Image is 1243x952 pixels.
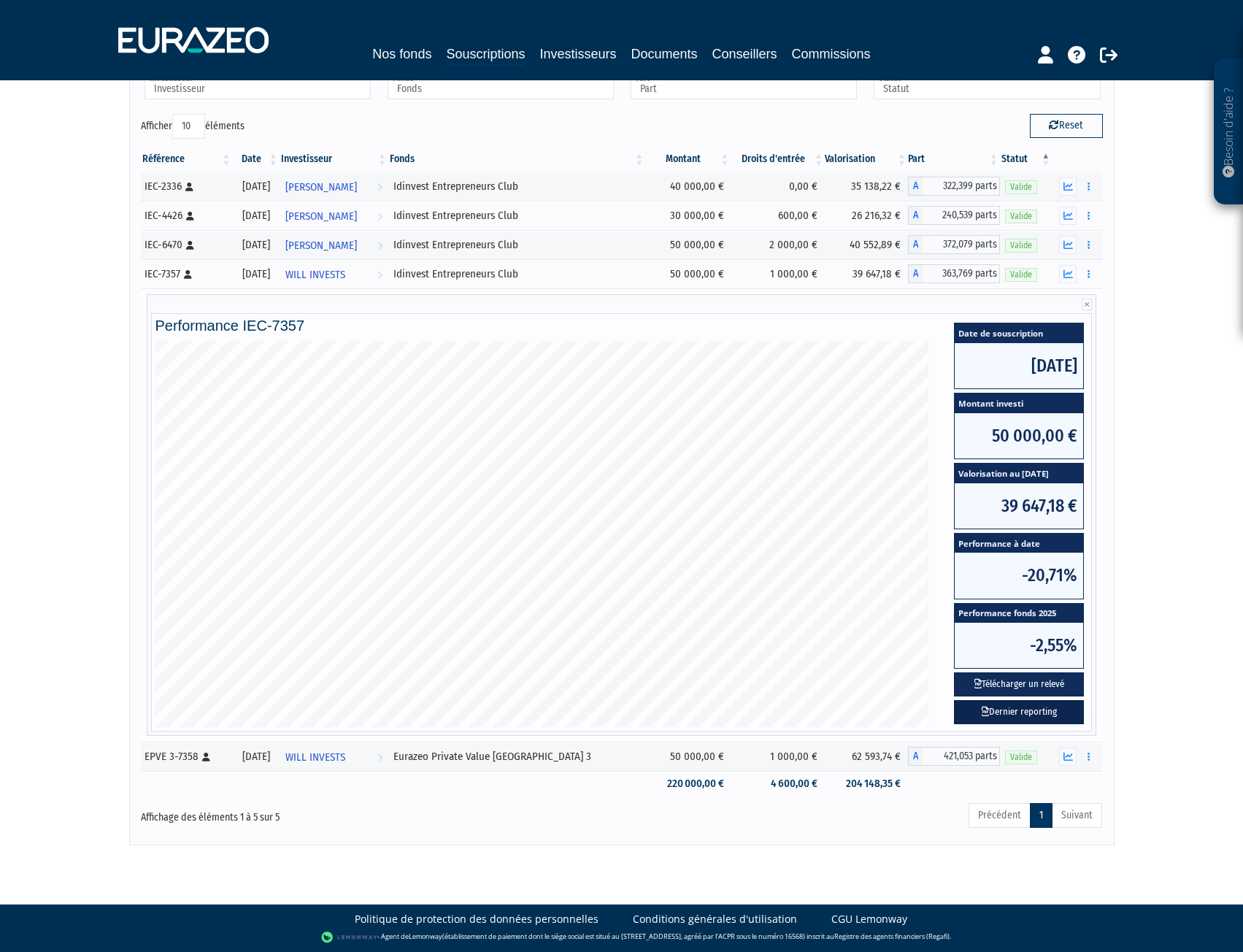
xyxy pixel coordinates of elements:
td: 2 000,00 € [731,230,825,259]
span: -2,55% [955,623,1083,668]
div: Affichage des éléments 1 à 5 sur 5 [141,802,529,825]
a: Investisseurs [539,44,616,64]
i: Voir l'investisseur [377,744,382,771]
th: Fonds: activer pour trier la colonne par ordre croissant [388,147,645,172]
td: 50 000,00 € [645,230,731,259]
th: Part: activer pour trier la colonne par ordre croissant [908,147,1000,172]
div: EPVE 3-7358 [145,749,228,764]
a: Dernier reporting [954,700,1084,724]
div: A - Idinvest Entrepreneurs Club [908,235,1000,254]
p: Besoin d'aide ? [1220,66,1237,198]
i: [Français] Personne physique [186,241,194,250]
i: [Français] Personne physique [186,212,194,220]
div: Idinvest Entrepreneurs Club [393,237,640,253]
td: 220 000,00 € [645,771,731,796]
th: Droits d'entrée: activer pour trier la colonne par ordre croissant [731,147,825,172]
div: A - Idinvest Entrepreneurs Club [908,177,1000,196]
div: A - Idinvest Entrepreneurs Club [908,264,1000,283]
a: Conditions générales d'utilisation [633,912,797,926]
span: [PERSON_NAME] [285,232,357,259]
th: Statut : activer pour trier la colonne par ordre d&eacute;croissant [1000,147,1052,172]
span: A [908,264,923,283]
i: Voir l'investisseur [377,232,382,259]
span: Date de souscription [955,323,1083,343]
span: -20,71% [955,553,1083,598]
span: Valide [1005,180,1037,194]
div: Idinvest Entrepreneurs Club [393,179,640,194]
span: [PERSON_NAME] [285,203,357,230]
h4: Performance IEC-7357 [155,318,1088,334]
th: Valorisation: activer pour trier la colonne par ordre croissant [825,147,908,172]
a: [PERSON_NAME] [280,172,388,201]
td: 40 552,89 € [825,230,908,259]
span: 372,079 parts [923,235,1000,254]
a: Nos fonds [372,44,431,64]
span: 39 647,18 € [955,483,1083,529]
div: Idinvest Entrepreneurs Club [393,266,640,282]
div: - Agent de (établissement de paiement dont le siège social est situé au [STREET_ADDRESS], agréé p... [15,930,1228,945]
span: A [908,177,923,196]
select: Afficheréléments [172,114,205,139]
a: [PERSON_NAME] [280,230,388,259]
img: 1732889491-logotype_eurazeo_blanc_rvb.png [118,27,269,53]
td: 30 000,00 € [645,201,731,230]
td: 40 000,00 € [645,172,731,201]
span: WILL INVESTS [285,261,345,288]
div: IEC-7357 [145,266,228,282]
i: Voir l'investisseur [377,261,382,288]
span: [PERSON_NAME] [285,174,357,201]
div: Eurazeo Private Value [GEOGRAPHIC_DATA] 3 [393,749,640,764]
button: Télécharger un relevé [954,672,1084,696]
div: [DATE] [238,237,274,253]
label: Afficher éléments [141,114,245,139]
td: 35 138,22 € [825,172,908,201]
th: Montant: activer pour trier la colonne par ordre croissant [645,147,731,172]
td: 0,00 € [731,172,825,201]
td: 50 000,00 € [645,742,731,771]
a: Commissions [792,44,871,64]
a: Registre des agents financiers (Regafi) [834,932,950,941]
div: Idinvest Entrepreneurs Club [393,208,640,223]
span: 421,053 parts [923,747,1000,766]
a: [PERSON_NAME] [280,201,388,230]
span: A [908,747,923,766]
span: Valide [1005,268,1037,282]
td: 50 000,00 € [645,259,731,288]
div: [DATE] [238,179,274,194]
div: A - Idinvest Entrepreneurs Club [908,206,1000,225]
button: Reset [1030,114,1103,137]
i: [Français] Personne physique [185,183,193,191]
td: 62 593,74 € [825,742,908,771]
span: Valide [1005,210,1037,223]
a: Politique de protection des données personnelles [355,912,599,926]
i: [Français] Personne physique [184,270,192,279]
span: Montant investi [955,394,1083,413]
span: 50 000,00 € [955,413,1083,458]
a: Documents [631,44,698,64]
span: Valorisation au [DATE] [955,464,1083,483]
span: Valide [1005,239,1037,253]
div: [DATE] [238,749,274,764]
i: Voir l'investisseur [377,203,382,230]
i: Voir l'investisseur [377,174,382,201]
span: A [908,206,923,225]
td: 39 647,18 € [825,259,908,288]
th: Date: activer pour trier la colonne par ordre croissant [233,147,280,172]
span: 322,399 parts [923,177,1000,196]
div: IEC-2336 [145,179,228,194]
span: 240,539 parts [923,206,1000,225]
td: 204 148,35 € [825,771,908,796]
a: WILL INVESTS [280,742,388,771]
td: 4 600,00 € [731,771,825,796]
td: 1 000,00 € [731,259,825,288]
div: [DATE] [238,208,274,223]
th: Investisseur: activer pour trier la colonne par ordre croissant [280,147,388,172]
span: Performance fonds 2025 [955,604,1083,623]
a: Souscriptions [446,44,525,66]
div: IEC-4426 [145,208,228,223]
a: Lemonway [409,932,442,941]
span: [DATE] [955,343,1083,388]
th: Référence : activer pour trier la colonne par ordre croissant [141,147,233,172]
span: 363,769 parts [923,264,1000,283]
a: CGU Lemonway [831,912,907,926]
